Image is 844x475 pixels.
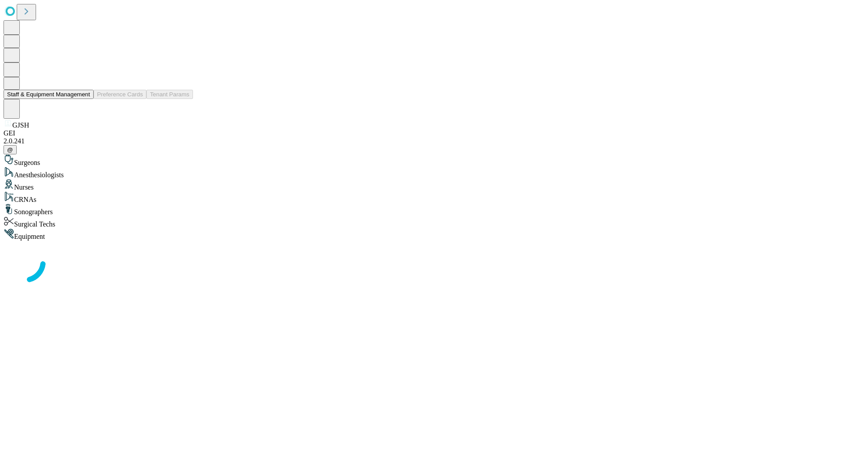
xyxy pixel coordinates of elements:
[4,154,840,167] div: Surgeons
[4,145,17,154] button: @
[4,90,94,99] button: Staff & Equipment Management
[146,90,193,99] button: Tenant Params
[4,204,840,216] div: Sonographers
[4,129,840,137] div: GEI
[12,121,29,129] span: GJSH
[94,90,146,99] button: Preference Cards
[4,216,840,228] div: Surgical Techs
[4,228,840,241] div: Equipment
[4,137,840,145] div: 2.0.241
[4,191,840,204] div: CRNAs
[7,146,13,153] span: @
[4,167,840,179] div: Anesthesiologists
[4,179,840,191] div: Nurses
